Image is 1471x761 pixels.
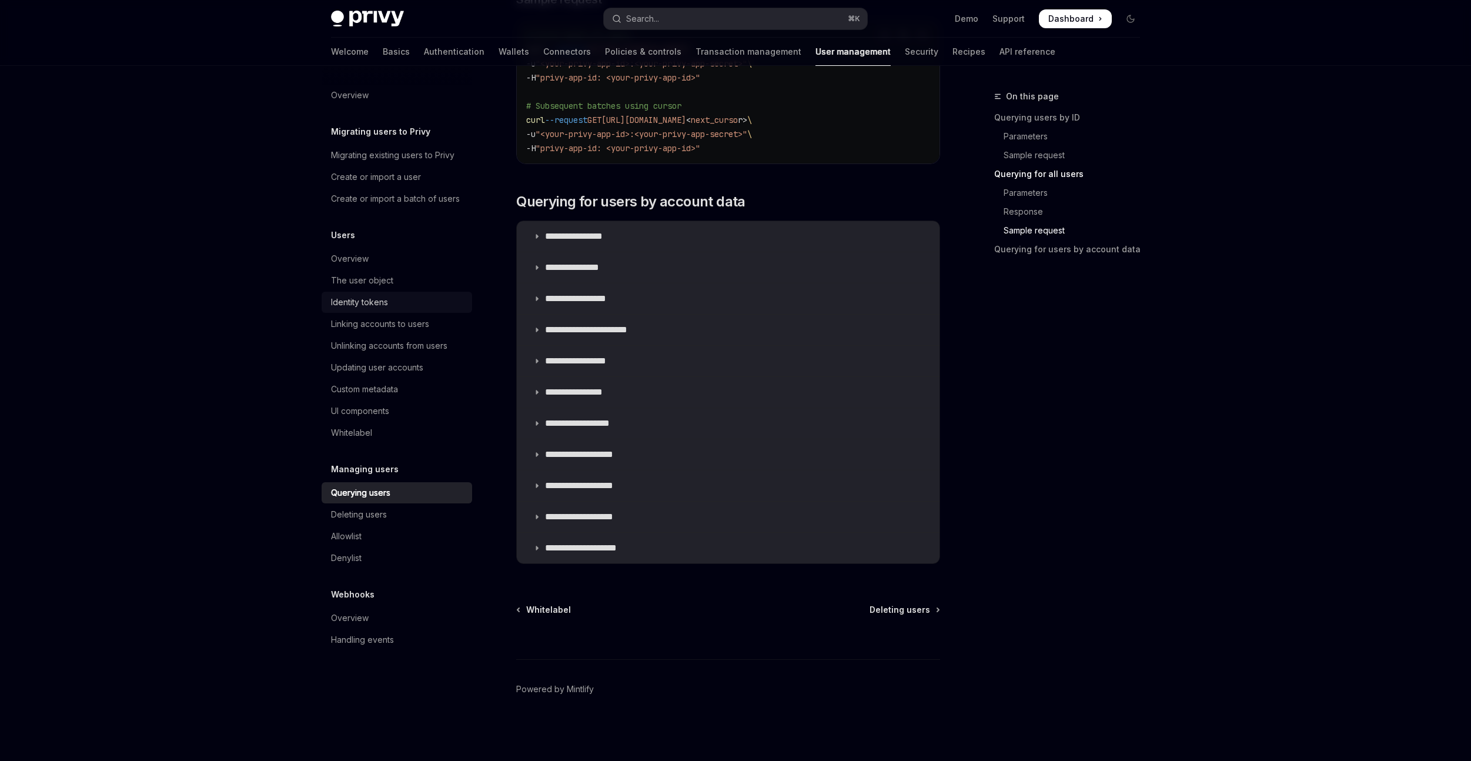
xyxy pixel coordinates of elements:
a: Overview [322,248,472,269]
img: dark logo [331,11,404,27]
a: API reference [999,38,1055,66]
h5: Migrating users to Privy [331,125,430,139]
a: Querying for users by account data [994,240,1149,259]
a: Querying for all users [994,165,1149,183]
span: Dashboard [1048,13,1094,25]
div: Custom metadata [331,382,398,396]
span: Deleting users [870,604,930,616]
a: Support [992,13,1025,25]
span: -H [526,143,536,153]
span: Whitelabel [526,604,571,616]
a: User management [815,38,891,66]
div: Overview [331,88,369,102]
a: Overview [322,85,472,106]
a: Powered by Mintlify [516,683,594,695]
div: Overview [331,252,369,266]
div: Deleting users [331,508,387,522]
span: Querying for users by account data [516,192,745,211]
div: Linking accounts to users [331,317,429,331]
div: Unlinking accounts from users [331,339,447,353]
a: Sample request [994,146,1149,165]
div: Updating user accounts [331,361,423,375]
div: Querying users [331,486,390,500]
div: Create or import a batch of users [331,192,460,206]
span: -u [526,129,536,139]
span: -H [526,72,536,83]
div: Search... [626,12,659,26]
div: Allowlist [331,529,362,543]
h5: Users [331,228,355,242]
span: \ [747,115,752,125]
a: Updating user accounts [322,357,472,378]
div: Identity tokens [331,295,388,309]
div: Overview [331,611,369,625]
div: Migrating existing users to Privy [331,148,454,162]
a: The user object [322,270,472,291]
a: Create or import a batch of users [322,188,472,209]
a: Handling events [322,629,472,650]
span: < [686,115,691,125]
a: UI components [322,400,472,422]
div: Denylist [331,551,362,565]
span: "privy-app-id: <your-privy-app-id>" [536,143,700,153]
div: UI components [331,404,389,418]
div: Whitelabel [331,426,372,440]
div: The user object [331,273,393,288]
span: On this page [1006,89,1059,104]
a: Recipes [952,38,985,66]
h5: Managing users [331,462,399,476]
a: Whitelabel [517,604,571,616]
button: Toggle dark mode [1121,9,1140,28]
span: "<your-privy-app-id>:<your-privy-app-secret>" [536,129,747,139]
a: Dashboard [1039,9,1112,28]
a: Response [994,202,1149,221]
a: Deleting users [322,504,472,525]
span: r [738,115,743,125]
a: Security [905,38,938,66]
a: Basics [383,38,410,66]
a: Wallets [499,38,529,66]
button: Open search [604,8,867,29]
span: curl [526,115,545,125]
a: Transaction management [696,38,801,66]
span: [URL][DOMAIN_NAME] [601,115,686,125]
a: Denylist [322,548,472,569]
a: Linking accounts to users [322,313,472,335]
a: Unlinking accounts from users [322,335,472,356]
span: # Subsequent batches using cursor [526,101,681,111]
a: Policies & controls [605,38,681,66]
a: Querying users by ID [994,108,1149,127]
span: "privy-app-id: <your-privy-app-id>" [536,72,700,83]
span: --request [545,115,587,125]
a: Authentication [424,38,484,66]
a: Sample request [994,221,1149,240]
a: Deleting users [870,604,939,616]
a: Whitelabel [322,422,472,443]
span: \ [747,129,752,139]
span: > [743,115,747,125]
a: Identity tokens [322,292,472,313]
a: Welcome [331,38,369,66]
span: ⌘ K [848,14,860,24]
a: Custom metadata [322,379,472,400]
a: Allowlist [322,526,472,547]
a: Create or import a user [322,166,472,188]
a: Parameters [994,127,1149,146]
a: Migrating existing users to Privy [322,145,472,166]
a: Parameters [994,183,1149,202]
span: GET [587,115,601,125]
h5: Webhooks [331,588,375,602]
a: Overview [322,608,472,629]
a: Querying users [322,482,472,503]
div: Create or import a user [331,170,421,184]
a: Demo [955,13,978,25]
div: Handling events [331,633,394,647]
span: next_curso [691,115,738,125]
a: Connectors [543,38,591,66]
